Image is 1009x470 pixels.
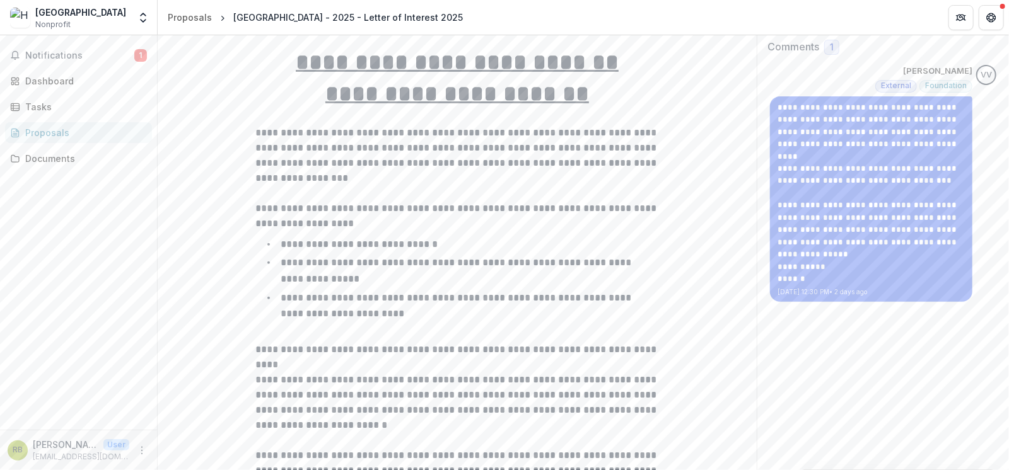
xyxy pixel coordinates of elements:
a: Documents [5,148,152,169]
div: [GEOGRAPHIC_DATA] [35,6,126,19]
div: Tasks [25,100,142,113]
p: [EMAIL_ADDRESS][DOMAIN_NAME] [33,451,129,462]
p: User [103,439,129,450]
div: Documents [25,152,142,165]
div: [GEOGRAPHIC_DATA] - 2025 - Letter of Interest 2025 [233,11,463,24]
a: Tasks [5,96,152,117]
a: Proposals [163,8,217,26]
button: Get Help [979,5,1004,30]
a: Proposals [5,122,152,143]
button: Open entity switcher [134,5,152,30]
span: External [881,81,911,90]
span: Nonprofit [35,19,71,30]
span: Notifications [25,50,134,61]
span: 1 [134,49,147,62]
h2: Comments [767,41,819,53]
p: [DATE] 12:30 PM • 2 days ago [778,287,965,297]
div: Vivian Victoria [981,71,992,79]
button: More [134,443,149,458]
p: [PERSON_NAME] [903,65,972,77]
button: Notifications1 [5,45,152,66]
img: Houston Advanced Research Center [10,8,30,28]
p: [PERSON_NAME] [33,438,98,451]
span: Foundation [925,81,967,90]
div: Ryan Bare [13,446,23,454]
button: Partners [948,5,974,30]
a: Dashboard [5,71,152,91]
div: Proposals [168,11,212,24]
span: 1 [830,42,834,53]
nav: breadcrumb [163,8,468,26]
div: Dashboard [25,74,142,88]
div: Proposals [25,126,142,139]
